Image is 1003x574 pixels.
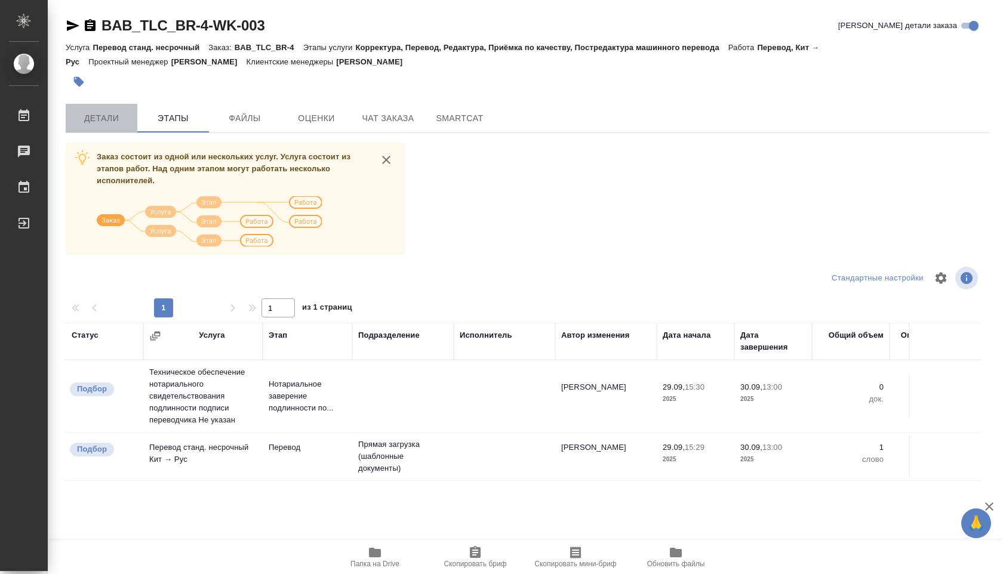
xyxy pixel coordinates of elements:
p: 15:29 [685,443,704,452]
p: док. [896,393,961,405]
div: Дата начала [663,329,710,341]
span: Этапы [144,111,202,126]
a: BAB_TLC_BR-4-WK-003 [101,17,265,33]
span: Чат заказа [359,111,417,126]
button: Скопировать мини-бриф [525,541,626,574]
button: Обновить файлы [626,541,726,574]
p: Услуга [66,43,93,52]
button: Скопировать ссылку [83,18,97,33]
p: Заказ: [208,43,234,52]
span: Детали [73,111,130,126]
p: 1 [896,442,961,453]
button: Добавить тэг [66,69,92,95]
p: [PERSON_NAME] [171,57,247,66]
button: Скопировать бриф [425,541,525,574]
p: 0 [818,381,884,393]
div: Статус [72,329,99,341]
button: Сгруппировать [149,330,161,342]
p: 2025 [663,453,728,465]
span: Настроить таблицу [927,264,955,292]
div: Оплачиваемый объем [896,329,961,353]
p: Подбор [77,443,107,455]
p: слово [896,453,961,465]
p: Подбор [77,383,107,395]
p: 13:00 [762,382,782,391]
p: Перевод станд. несрочный [93,43,208,52]
p: BAB_TLC_BR-4 [235,43,303,52]
td: [PERSON_NAME] [555,375,657,417]
span: Заказ состоит из одной или нескольких услуг. Услуга состоит из этапов работ. Над одним этапом мог... [97,152,350,185]
span: [PERSON_NAME] детали заказа [838,20,957,32]
td: Техническое обеспечение нотариального свидетельствования подлинности подписи переводчика Не указан [143,360,263,432]
p: 0 [896,381,961,393]
p: Перевод [269,442,346,453]
span: SmartCat [431,111,488,126]
p: 29.09, [663,382,685,391]
button: Скопировать ссылку для ЯМессенджера [66,18,80,33]
td: Прямая загрузка (шаблонные документы) [352,433,454,480]
button: 🙏 [961,508,991,538]
span: Оценки [288,111,345,126]
span: Скопировать бриф [444,560,506,568]
div: Услуга [199,329,224,341]
p: Проектный менеджер [88,57,171,66]
p: 1 [818,442,884,453]
p: Этапы услуги [303,43,356,52]
span: Папка на Drive [350,560,399,568]
p: 30.09, [740,382,762,391]
p: 13:00 [762,443,782,452]
p: [PERSON_NAME] [336,57,411,66]
div: Дата завершения [740,329,806,353]
button: Папка на Drive [325,541,425,574]
p: 15:30 [685,382,704,391]
span: 🙏 [966,511,986,536]
div: Автор изменения [561,329,629,341]
span: из 1 страниц [302,300,352,317]
p: 2025 [740,453,806,465]
div: Общий объем [829,329,884,341]
p: Работа [728,43,758,52]
span: Файлы [216,111,273,126]
td: [PERSON_NAME] [555,436,657,477]
div: Этап [269,329,287,341]
span: Скопировать мини-бриф [534,560,616,568]
button: close [377,151,395,169]
p: Клиентские менеджеры [247,57,337,66]
span: Посмотреть информацию [955,267,980,289]
div: Подразделение [358,329,420,341]
p: док. [818,393,884,405]
div: Исполнитель [460,329,512,341]
p: Нотариальное заверение подлинности по... [269,378,346,414]
p: 2025 [740,393,806,405]
p: Корректура, Перевод, Редактура, Приёмка по качеству, Постредактура машинного перевода [355,43,728,52]
p: 29.09, [663,443,685,452]
div: split button [829,269,927,288]
p: слово [818,453,884,465]
p: 2025 [663,393,728,405]
span: Обновить файлы [647,560,705,568]
p: 30.09, [740,443,762,452]
td: Перевод станд. несрочный Кит → Рус [143,436,263,477]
